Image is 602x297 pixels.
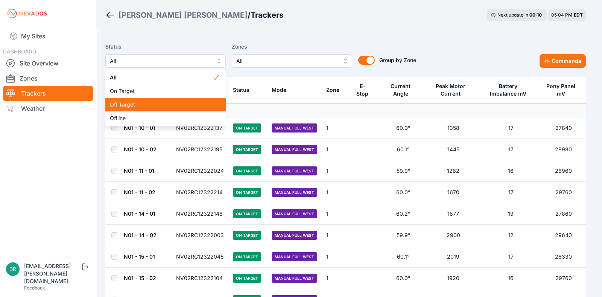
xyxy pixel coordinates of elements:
[110,56,211,65] span: All
[110,87,212,95] span: On Target
[110,101,212,108] span: Off Target
[110,74,212,81] span: All
[110,114,212,122] span: Offline
[105,54,226,68] button: All
[105,69,226,126] div: All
